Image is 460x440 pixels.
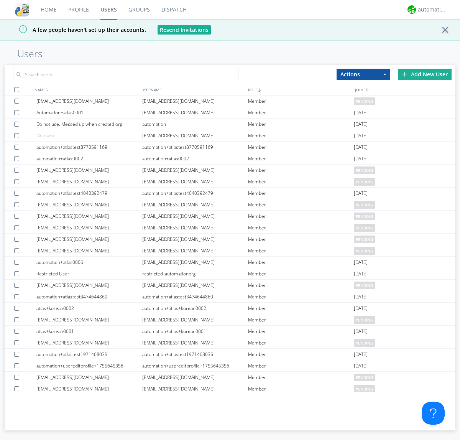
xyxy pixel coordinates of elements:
[248,303,354,314] div: Member
[353,84,460,95] div: JOINED
[402,71,407,77] img: plus.svg
[36,119,142,130] div: Do not use. Messed up when created org.
[36,291,142,302] div: automation+atlastest3474644860
[142,257,248,268] div: [EMAIL_ADDRESS][DOMAIN_NAME]
[36,165,142,176] div: [EMAIL_ADDRESS][DOMAIN_NAME]
[248,245,354,256] div: Member
[33,84,140,95] div: NAMES
[36,199,142,210] div: [EMAIL_ADDRESS][DOMAIN_NAME]
[354,119,368,130] span: [DATE]
[5,337,455,349] a: [EMAIL_ADDRESS][DOMAIN_NAME][EMAIL_ADDRESS][DOMAIN_NAME]Memberpending
[248,176,354,187] div: Member
[248,96,354,107] div: Member
[5,349,455,360] a: automation+atlastest1971468035automation+atlastest1971468035Member[DATE]
[142,291,248,302] div: automation+atlastest3474644860
[6,26,146,33] span: A few people haven't set up their accounts.
[248,360,354,371] div: Member
[248,280,354,291] div: Member
[248,383,354,394] div: Member
[5,360,455,372] a: automation+usereditprofile+1755645356automation+usereditprofile+1755645356Member[DATE]
[248,268,354,279] div: Member
[5,211,455,222] a: [EMAIL_ADDRESS][DOMAIN_NAME][EMAIL_ADDRESS][DOMAIN_NAME]Memberpending
[354,236,375,243] span: pending
[354,178,375,186] span: pending
[142,245,248,256] div: [EMAIL_ADDRESS][DOMAIN_NAME]
[36,211,142,222] div: [EMAIL_ADDRESS][DOMAIN_NAME]
[398,69,452,80] div: Add New User
[248,372,354,383] div: Member
[140,84,246,95] div: USERNAME
[5,372,455,383] a: [EMAIL_ADDRESS][DOMAIN_NAME][EMAIL_ADDRESS][DOMAIN_NAME]Memberpending
[5,130,455,142] a: No name[EMAIL_ADDRESS][DOMAIN_NAME]Member[DATE]
[142,165,248,176] div: [EMAIL_ADDRESS][DOMAIN_NAME]
[354,97,375,105] span: pending
[5,188,455,199] a: automation+atlastest4040392479automation+atlastest4040392479Member[DATE]
[354,303,368,314] span: [DATE]
[248,165,354,176] div: Member
[354,107,368,119] span: [DATE]
[142,349,248,360] div: automation+atlastest1971468035
[142,142,248,153] div: automation+atlastest8770591169
[354,385,375,393] span: pending
[142,268,248,279] div: restricted_automationorg
[248,188,354,199] div: Member
[36,107,142,118] div: Automation+atlas0001
[5,142,455,153] a: automation+atlastest8770591169automation+atlastest8770591169Member[DATE]
[248,314,354,325] div: Member
[5,165,455,176] a: [EMAIL_ADDRESS][DOMAIN_NAME][EMAIL_ADDRESS][DOMAIN_NAME]Memberpending
[36,314,142,325] div: [EMAIL_ADDRESS][DOMAIN_NAME]
[36,176,142,187] div: [EMAIL_ADDRESS][DOMAIN_NAME]
[337,69,390,80] button: Actions
[5,153,455,165] a: automation+atlas0002automation+atlas0002Member[DATE]
[248,119,354,130] div: Member
[36,142,142,153] div: automation+atlastest8770591169
[36,257,142,268] div: automation+atlas0006
[354,374,375,381] span: pending
[36,372,142,383] div: [EMAIL_ADDRESS][DOMAIN_NAME]
[142,153,248,164] div: automation+atlas0002
[142,96,248,107] div: [EMAIL_ADDRESS][DOMAIN_NAME]
[142,326,248,337] div: automation+atlas+korean0001
[5,176,455,188] a: [EMAIL_ADDRESS][DOMAIN_NAME][EMAIL_ADDRESS][DOMAIN_NAME]Memberpending
[36,234,142,245] div: [EMAIL_ADDRESS][DOMAIN_NAME]
[5,303,455,314] a: atlas+korean0002automation+atlas+korean0002Member[DATE]
[5,268,455,280] a: Restricted Userrestricted_automationorgMember[DATE]
[36,383,142,394] div: [EMAIL_ADDRESS][DOMAIN_NAME]
[142,337,248,348] div: [EMAIL_ADDRESS][DOMAIN_NAME]
[422,402,445,425] iframe: Toggle Customer Support
[13,69,238,80] input: Search users
[354,326,368,337] span: [DATE]
[142,314,248,325] div: [EMAIL_ADDRESS][DOMAIN_NAME]
[5,119,455,130] a: Do not use. Messed up when created org.automationMember[DATE]
[248,234,354,245] div: Member
[354,339,375,347] span: pending
[5,234,455,245] a: [EMAIL_ADDRESS][DOMAIN_NAME][EMAIL_ADDRESS][DOMAIN_NAME]Memberpending
[248,349,354,360] div: Member
[36,349,142,360] div: automation+atlastest1971468035
[142,303,248,314] div: automation+atlas+korean0002
[354,153,368,165] span: [DATE]
[354,282,375,289] span: pending
[5,107,455,119] a: Automation+atlas0001[EMAIL_ADDRESS][DOMAIN_NAME]Member[DATE]
[142,360,248,371] div: automation+usereditprofile+1755645356
[36,132,56,139] span: No name
[158,25,211,35] button: Resend Invitations
[5,96,455,107] a: [EMAIL_ADDRESS][DOMAIN_NAME][EMAIL_ADDRESS][DOMAIN_NAME]Memberpending
[248,257,354,268] div: Member
[248,107,354,118] div: Member
[354,188,368,199] span: [DATE]
[248,222,354,233] div: Member
[354,360,368,372] span: [DATE]
[142,176,248,187] div: [EMAIL_ADDRESS][DOMAIN_NAME]
[36,188,142,199] div: automation+atlastest4040392479
[248,199,354,210] div: Member
[15,3,29,16] img: cddb5a64eb264b2086981ab96f4c1ba7
[5,326,455,337] a: atlas+korean0001automation+atlas+korean0001Member[DATE]
[142,188,248,199] div: automation+atlastest4040392479
[142,234,248,245] div: [EMAIL_ADDRESS][DOMAIN_NAME]
[142,130,248,141] div: [EMAIL_ADDRESS][DOMAIN_NAME]
[407,5,416,14] img: d2d01cd9b4174d08988066c6d424eccd
[354,316,375,324] span: pending
[36,280,142,291] div: [EMAIL_ADDRESS][DOMAIN_NAME]
[5,199,455,211] a: [EMAIL_ADDRESS][DOMAIN_NAME][EMAIL_ADDRESS][DOMAIN_NAME]Memberpending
